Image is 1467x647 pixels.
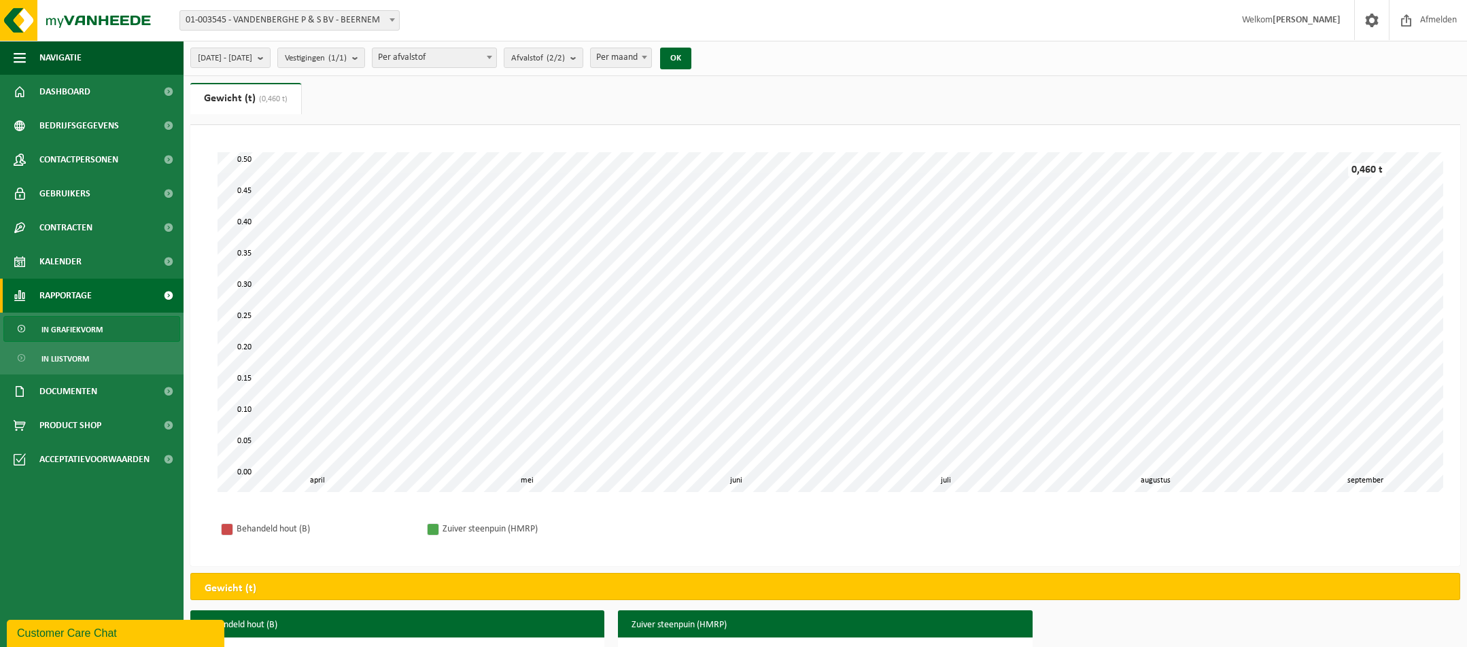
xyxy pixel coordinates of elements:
[373,48,496,67] span: Per afvalstof
[591,48,651,67] span: Per maand
[7,617,227,647] iframe: chat widget
[39,408,101,442] span: Product Shop
[443,521,619,538] div: Zuiver steenpuin (HMRP)
[180,11,399,30] span: 01-003545 - VANDENBERGHE P & S BV - BEERNEM
[39,41,82,75] span: Navigatie
[504,48,583,68] button: Afvalstof(2/2)
[190,83,301,114] a: Gewicht (t)
[39,75,90,109] span: Dashboard
[179,10,400,31] span: 01-003545 - VANDENBERGHE P & S BV - BEERNEM
[590,48,652,68] span: Per maand
[618,610,1032,640] h3: Zuiver steenpuin (HMRP)
[198,48,252,69] span: [DATE] - [DATE]
[39,109,119,143] span: Bedrijfsgegevens
[328,54,347,63] count: (1/1)
[190,610,604,640] h3: Behandeld hout (B)
[547,54,565,63] count: (2/2)
[277,48,365,68] button: Vestigingen(1/1)
[237,521,413,538] div: Behandeld hout (B)
[511,48,565,69] span: Afvalstof
[660,48,691,69] button: OK
[285,48,347,69] span: Vestigingen
[191,574,270,604] h2: Gewicht (t)
[1273,15,1341,25] strong: [PERSON_NAME]
[190,48,271,68] button: [DATE] - [DATE]
[256,95,288,103] span: (0,460 t)
[39,374,97,408] span: Documenten
[3,345,180,371] a: In lijstvorm
[3,316,180,342] a: In grafiekvorm
[39,177,90,211] span: Gebruikers
[372,48,497,68] span: Per afvalstof
[39,442,150,476] span: Acceptatievoorwaarden
[41,346,89,372] span: In lijstvorm
[1348,163,1386,177] div: 0,460 t
[39,279,92,313] span: Rapportage
[41,317,103,343] span: In grafiekvorm
[39,245,82,279] span: Kalender
[39,211,92,245] span: Contracten
[39,143,118,177] span: Contactpersonen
